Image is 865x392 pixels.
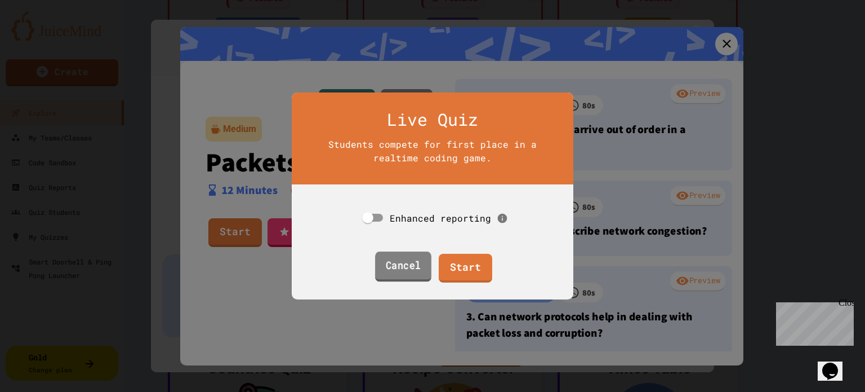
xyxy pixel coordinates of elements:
[439,254,492,283] a: Start
[772,298,854,346] iframe: chat widget
[5,5,78,72] div: Chat with us now!Close
[306,107,559,132] div: Live Quiz
[311,138,554,165] div: Students compete for first place in a realtime coding game.
[375,252,431,282] a: Cancel
[818,347,854,381] iframe: chat widget
[390,212,491,224] span: Enhanced reporting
